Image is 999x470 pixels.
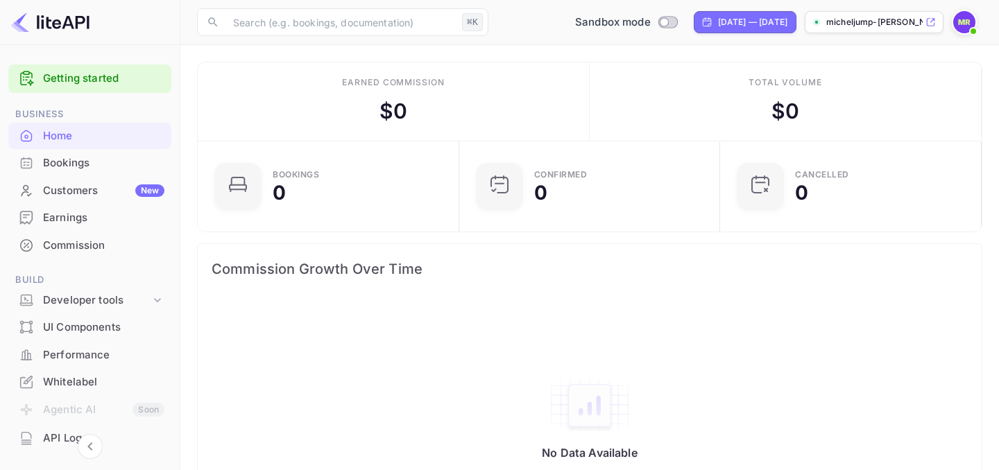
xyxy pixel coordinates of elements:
[43,430,164,446] div: API Logs
[43,374,164,390] div: Whitelabel
[8,425,171,451] a: API Logs
[8,272,171,288] span: Build
[8,314,171,340] a: UI Components
[8,342,171,367] a: Performance
[11,11,89,33] img: LiteAPI logo
[8,314,171,341] div: UI Components
[8,177,171,203] a: CustomersNew
[8,64,171,93] div: Getting started
[8,204,171,230] a: Earnings
[212,258,968,280] span: Commission Growth Over Time
[8,232,171,259] div: Commission
[273,171,319,179] div: Bookings
[718,16,787,28] div: [DATE] — [DATE]
[43,320,164,336] div: UI Components
[225,8,456,36] input: Search (e.g. bookings, documentation)
[43,210,164,226] div: Earnings
[78,434,103,459] button: Collapse navigation
[43,293,151,308] div: Developer tools
[8,150,171,175] a: Bookings
[953,11,975,33] img: Micheljump Rosa
[749,76,823,89] div: Total volume
[8,369,171,394] a: Whitelabel
[8,342,171,369] div: Performance
[8,123,171,148] a: Home
[575,15,651,31] span: Sandbox mode
[8,177,171,204] div: CustomersNew
[379,96,407,127] div: $ 0
[795,171,849,179] div: CANCELLED
[826,16,923,28] p: micheljump-[PERSON_NAME]-ky48z....
[771,96,799,127] div: $ 0
[570,15,683,31] div: Switch to Production mode
[795,183,808,202] div: 0
[43,347,164,363] div: Performance
[43,238,164,254] div: Commission
[8,204,171,232] div: Earnings
[8,150,171,177] div: Bookings
[534,183,547,202] div: 0
[8,369,171,396] div: Whitelabel
[273,183,286,202] div: 0
[8,107,171,122] span: Business
[548,376,631,435] img: empty-state-table2.svg
[542,446,638,460] p: No Data Available
[534,171,588,179] div: Confirmed
[43,128,164,144] div: Home
[43,71,164,87] a: Getting started
[135,184,164,197] div: New
[8,288,171,313] div: Developer tools
[8,425,171,452] div: API Logs
[8,232,171,258] a: Commission
[694,11,796,33] div: Click to change the date range period
[43,183,164,199] div: Customers
[43,155,164,171] div: Bookings
[462,13,483,31] div: ⌘K
[342,76,445,89] div: Earned commission
[8,123,171,150] div: Home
